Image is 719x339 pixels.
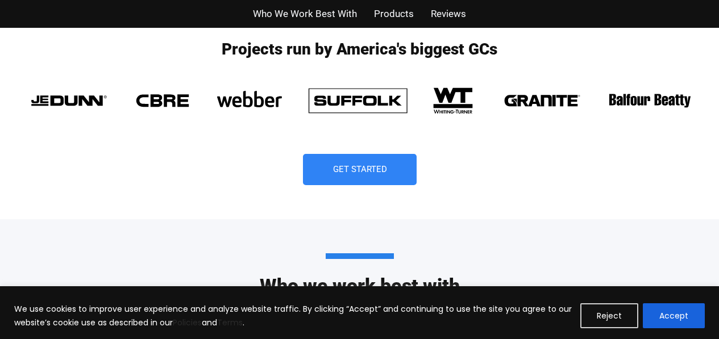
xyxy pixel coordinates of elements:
a: Products [374,6,414,22]
a: Policies [173,317,202,328]
button: Reject [580,303,638,328]
p: We use cookies to improve user experience and analyze website traffic. By clicking “Accept” and c... [14,302,572,329]
a: Reviews [431,6,466,22]
h3: Projects run by America's biggest GCs [19,41,701,57]
button: Accept [643,303,705,328]
a: Who We Work Best With [253,6,357,22]
h2: Who we work best with [36,253,684,295]
a: Get Started [303,154,417,185]
a: Terms [217,317,243,328]
span: Get Started [333,165,386,174]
